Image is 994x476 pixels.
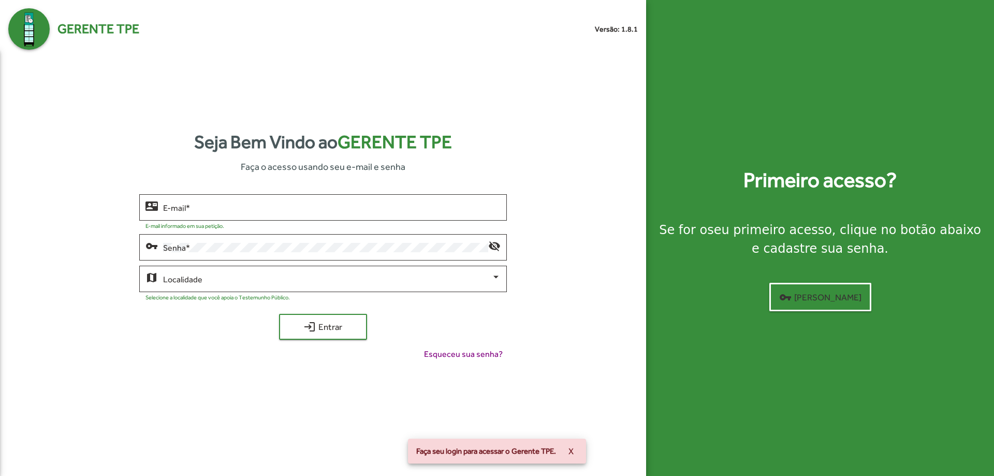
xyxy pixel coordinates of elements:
[241,160,405,174] span: Faça o acesso usando seu e-mail e senha
[743,165,897,196] strong: Primeiro acesso?
[595,24,638,35] small: Versão: 1.8.1
[8,8,50,50] img: Logo Gerente
[769,283,871,311] button: [PERSON_NAME]
[194,128,452,156] strong: Seja Bem Vindo ao
[416,446,556,456] span: Faça seu login para acessar o Gerente TPE.
[568,442,574,460] span: X
[145,199,158,212] mat-icon: contact_mail
[145,271,158,283] mat-icon: map
[779,291,792,304] mat-icon: vpn_key
[424,348,503,360] span: Esqueceu sua senha?
[338,132,452,152] span: Gerente TPE
[145,239,158,252] mat-icon: vpn_key
[779,288,861,307] span: [PERSON_NAME]
[488,239,501,252] mat-icon: visibility_off
[707,223,832,237] strong: seu primeiro acesso
[279,314,367,340] button: Entrar
[659,221,982,258] div: Se for o , clique no botão abaixo e cadastre sua senha.
[145,223,224,229] mat-hint: E-mail informado em sua petição.
[303,321,316,333] mat-icon: login
[57,19,139,39] span: Gerente TPE
[288,318,358,336] span: Entrar
[145,294,290,300] mat-hint: Selecione a localidade que você apoia o Testemunho Público.
[560,442,582,460] button: X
